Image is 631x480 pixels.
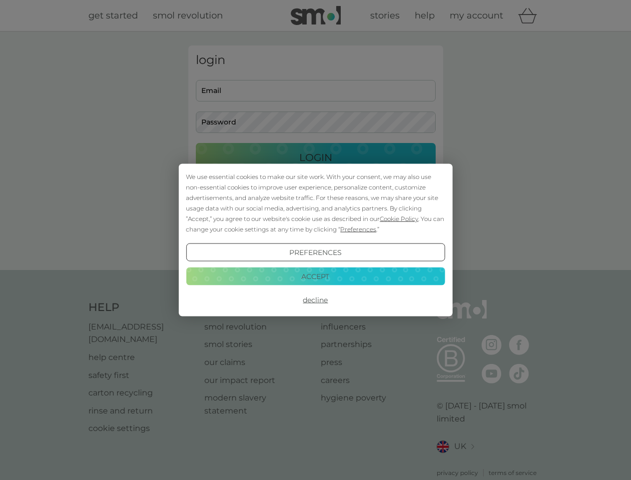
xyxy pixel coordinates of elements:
[186,243,445,261] button: Preferences
[186,291,445,309] button: Decline
[186,171,445,234] div: We use essential cookies to make our site work. With your consent, we may also use non-essential ...
[340,225,376,233] span: Preferences
[380,215,418,222] span: Cookie Policy
[178,164,452,316] div: Cookie Consent Prompt
[186,267,445,285] button: Accept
